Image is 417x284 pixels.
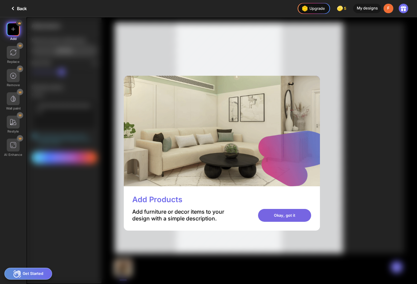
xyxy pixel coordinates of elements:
[132,208,240,222] div: Add furniture or decor items to your design with a simple description.
[9,4,27,13] div: Back
[124,76,320,186] img: Editor-gif-fullscreen-add.gif
[6,106,21,110] div: Wall paint
[4,153,22,157] div: AI Enhance
[384,4,393,14] div: F
[4,268,52,280] div: Get Started
[7,129,19,133] div: Restyle
[344,6,348,11] span: 5
[132,195,182,204] div: Add Products
[7,83,20,87] div: Remove
[300,4,325,13] div: Upgrade
[7,60,20,64] div: Replace
[353,4,381,14] div: My designs
[258,209,311,222] div: Okay, got it
[10,37,17,41] div: Add
[300,4,309,13] img: upgrade-nav-btn-icon.gif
